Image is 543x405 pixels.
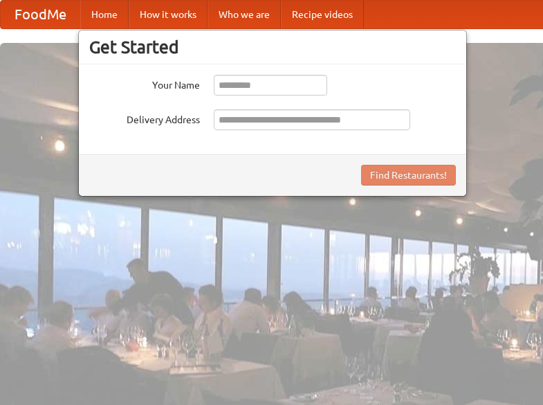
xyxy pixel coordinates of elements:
[89,37,456,57] h3: Get Started
[129,1,208,28] a: How it works
[89,109,200,127] label: Delivery Address
[208,1,281,28] a: Who we are
[89,75,200,92] label: Your Name
[361,165,456,186] button: Find Restaurants!
[281,1,364,28] a: Recipe videos
[1,1,80,28] a: FoodMe
[80,1,129,28] a: Home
